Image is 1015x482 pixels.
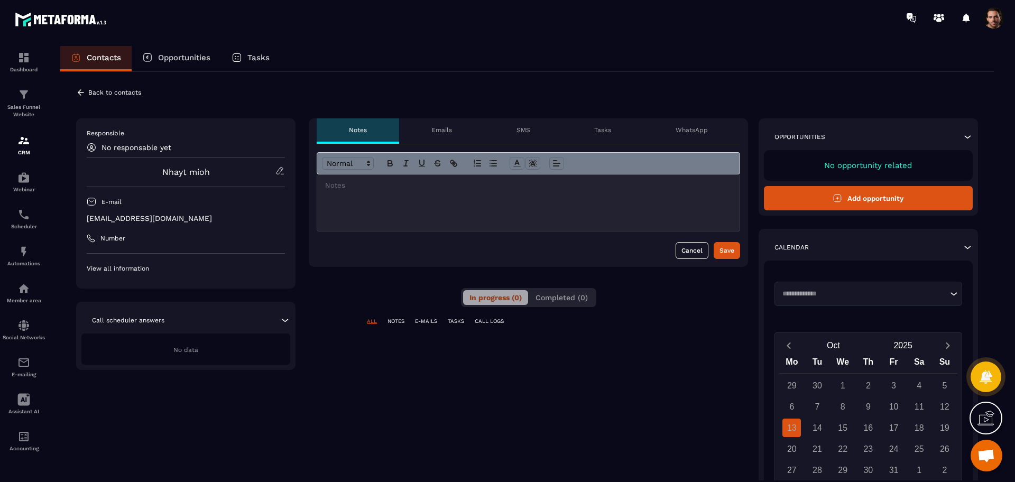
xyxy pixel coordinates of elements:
[17,88,30,101] img: formation
[779,355,957,479] div: Calendar wrapper
[3,348,45,385] a: emailemailE-mailing
[764,186,973,210] button: Add opportunity
[87,53,121,62] p: Contacts
[779,355,805,373] div: Mo
[536,293,588,302] span: Completed (0)
[884,419,903,437] div: 17
[3,43,45,80] a: formationformationDashboard
[884,376,903,395] div: 3
[868,336,938,355] button: Open years overlay
[101,143,171,152] p: No responsable yet
[3,298,45,303] p: Member area
[3,150,45,155] p: CRM
[3,422,45,459] a: accountantaccountantAccounting
[3,224,45,229] p: Scheduler
[247,53,270,62] p: Tasks
[907,355,932,373] div: Sa
[101,198,122,206] p: E-mail
[884,397,903,416] div: 10
[910,440,928,458] div: 25
[17,208,30,221] img: scheduler
[859,461,878,479] div: 30
[516,126,530,134] p: SMS
[221,46,280,71] a: Tasks
[714,242,740,259] button: Save
[774,243,809,252] p: Calendar
[859,376,878,395] div: 2
[859,440,878,458] div: 23
[162,167,210,177] a: Nhayt mioh
[173,346,198,354] span: No data
[676,242,708,259] button: Cancel
[932,355,957,373] div: Su
[3,187,45,192] p: Webinar
[910,461,928,479] div: 1
[808,461,827,479] div: 28
[859,419,878,437] div: 16
[774,161,962,170] p: No opportunity related
[782,440,801,458] div: 20
[448,318,464,325] p: TASKS
[158,53,210,62] p: Opportunities
[3,104,45,118] p: Sales Funnel Website
[367,318,377,325] p: ALL
[17,282,30,295] img: automations
[387,318,404,325] p: NOTES
[17,51,30,64] img: formation
[475,318,504,325] p: CALL LOGS
[910,376,928,395] div: 4
[884,440,903,458] div: 24
[87,264,285,273] p: View all information
[808,376,827,395] div: 30
[782,461,801,479] div: 27
[971,440,1002,471] div: Mở cuộc trò chuyện
[87,214,285,224] p: [EMAIL_ADDRESS][DOMAIN_NAME]
[782,376,801,395] div: 29
[17,356,30,369] img: email
[938,338,957,353] button: Next month
[779,376,957,479] div: Calendar days
[935,376,954,395] div: 5
[132,46,221,71] a: Opportunities
[805,355,830,373] div: Tu
[88,89,141,96] p: Back to contacts
[855,355,881,373] div: Th
[3,237,45,274] a: automationsautomationsAutomations
[3,335,45,340] p: Social Networks
[87,129,285,137] p: Responsible
[17,245,30,258] img: automations
[349,126,367,134] p: Notes
[469,293,522,302] span: In progress (0)
[910,397,928,416] div: 11
[3,311,45,348] a: social-networksocial-networkSocial Networks
[15,10,110,29] img: logo
[17,430,30,443] img: accountant
[779,338,799,353] button: Previous month
[834,397,852,416] div: 8
[834,376,852,395] div: 1
[3,126,45,163] a: formationformationCRM
[3,274,45,311] a: automationsautomationsMember area
[92,316,164,325] p: Call scheduler answers
[935,461,954,479] div: 2
[881,355,906,373] div: Fr
[808,419,827,437] div: 14
[774,282,962,306] div: Search for option
[834,440,852,458] div: 22
[100,234,125,243] p: Number
[3,67,45,72] p: Dashboard
[774,133,825,141] p: Opportunities
[782,397,801,416] div: 6
[3,446,45,451] p: Accounting
[834,461,852,479] div: 29
[782,419,801,437] div: 13
[808,440,827,458] div: 21
[3,200,45,237] a: schedulerschedulerScheduler
[884,461,903,479] div: 31
[463,290,528,305] button: In progress (0)
[676,126,708,134] p: WhatsApp
[910,419,928,437] div: 18
[17,171,30,184] img: automations
[17,319,30,332] img: social-network
[830,355,855,373] div: We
